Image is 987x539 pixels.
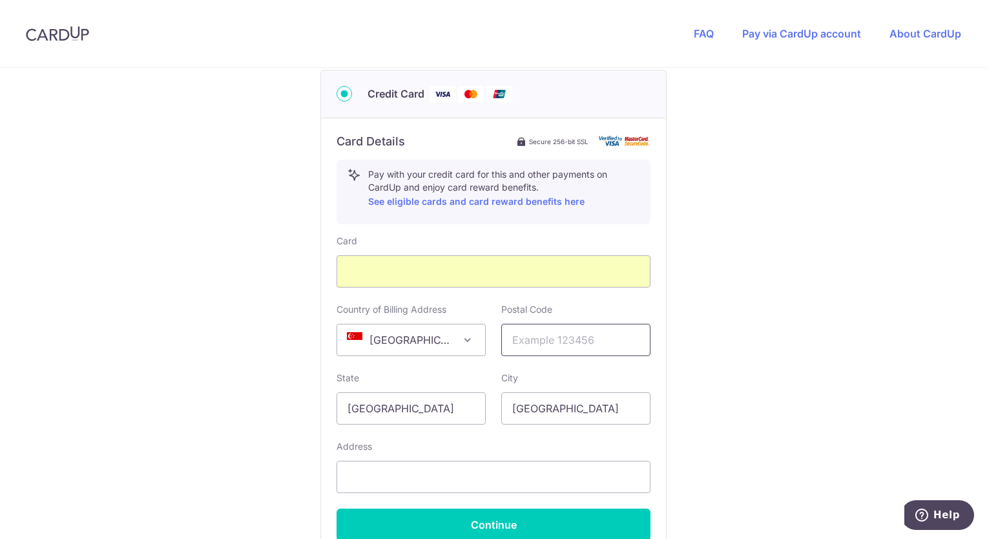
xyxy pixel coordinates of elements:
div: Credit Card Visa Mastercard Union Pay [337,86,650,102]
label: Card [337,235,357,248]
label: State [337,372,359,385]
span: Singapore [337,324,485,355]
img: Visa [430,86,455,102]
span: Credit Card [368,86,424,101]
a: Pay via CardUp account [742,27,861,40]
a: About CardUp [889,27,961,40]
img: Union Pay [486,86,512,102]
img: CardUp [26,26,89,41]
label: City [501,372,518,385]
iframe: Secure card payment input frame [348,264,639,279]
h6: Card Details [337,134,405,149]
img: Mastercard [458,86,484,102]
label: Postal Code [501,303,552,316]
input: Example 123456 [501,324,650,356]
a: FAQ [694,27,714,40]
label: Country of Billing Address [337,303,446,316]
iframe: Opens a widget where you can find more information [904,500,974,533]
img: card secure [599,136,650,147]
span: Singapore [337,324,486,356]
p: Pay with your credit card for this and other payments on CardUp and enjoy card reward benefits. [368,168,639,209]
span: Secure 256-bit SSL [529,136,588,147]
a: See eligible cards and card reward benefits here [368,196,585,207]
label: Address [337,440,372,453]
